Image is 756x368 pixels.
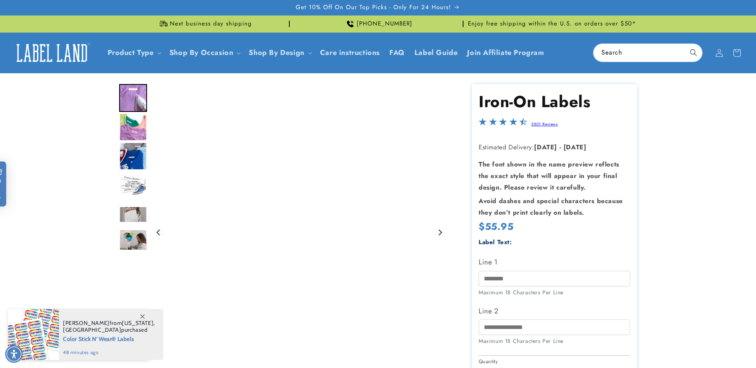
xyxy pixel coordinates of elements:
[153,227,164,238] button: Go to last slide
[479,358,499,366] legend: Quantity
[479,288,630,297] div: Maximum 18 Characters Per Line
[467,48,544,57] span: Join Affiliate Program
[479,91,630,112] h1: Iron-On Labels
[293,16,463,32] div: Announcement
[119,16,290,32] div: Announcement
[389,48,405,57] span: FAQ
[385,43,410,62] a: FAQ
[108,47,154,58] a: Product Type
[119,171,147,199] div: Go to slide 4
[564,143,587,152] strong: [DATE]
[119,229,147,257] img: Iron-On Labels - Label Land
[63,326,121,333] span: [GEOGRAPHIC_DATA]
[249,47,304,58] a: Shop By Design
[479,337,630,345] div: Maximum 18 Characters Per Line
[9,37,95,68] a: Label Land
[12,41,92,65] img: Label Land
[676,334,748,360] iframe: Gorgias live chat messenger
[479,142,630,153] p: Estimated Delivery:
[103,43,165,62] summary: Product Type
[468,20,636,28] span: Enjoy free shipping within the U.S. on orders over $50*
[685,44,702,61] button: Search
[479,256,630,268] label: Line 1
[119,142,147,170] img: Iron on name labels ironed to shirt collar
[296,4,451,12] span: Get 10% Off On Our Top Picks - Only For 24 Hours!
[479,160,619,192] strong: The font shown in the name preview reflects the exact style that will appear in your final design...
[119,142,147,170] div: Go to slide 3
[479,220,514,233] span: $55.95
[357,20,412,28] span: [PHONE_NUMBER]
[479,120,527,129] span: 4.5-star overall rating
[479,238,512,247] label: Label Text:
[410,43,463,62] a: Label Guide
[119,113,147,141] img: Iron on name tags ironed to a t-shirt
[560,143,562,152] strong: -
[119,84,147,112] div: Go to slide 1
[5,345,23,363] div: Accessibility Menu
[315,43,385,62] a: Care instructions
[320,48,380,57] span: Care instructions
[467,16,637,32] div: Announcement
[63,319,110,327] span: [PERSON_NAME]
[170,20,252,28] span: Next business day shipping
[434,227,445,238] button: Next slide
[122,319,153,327] span: [US_STATE]
[165,43,244,62] summary: Shop By Occasion
[531,121,558,127] a: 2801 Reviews
[119,84,147,112] img: Iron on name label being ironed to shirt
[63,320,155,333] span: from , purchased
[119,171,147,199] img: Iron-on name labels with an iron
[244,43,315,62] summary: Shop By Design
[534,143,557,152] strong: [DATE]
[119,113,147,141] div: Go to slide 2
[479,196,623,217] strong: Avoid dashes and special characters because they don’t print clearly on labels.
[414,48,458,57] span: Label Guide
[462,43,549,62] a: Join Affiliate Program
[119,200,147,228] div: Go to slide 5
[119,229,147,257] div: Go to slide 6
[119,206,147,223] img: null
[479,305,630,317] label: Line 2
[169,48,234,57] span: Shop By Occasion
